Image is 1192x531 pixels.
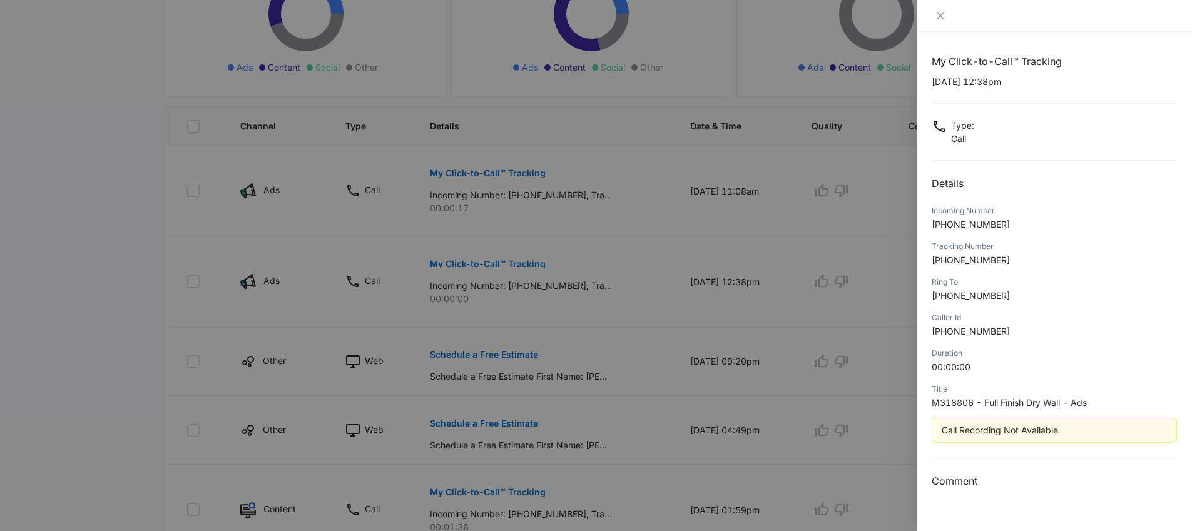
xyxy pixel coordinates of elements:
p: [DATE] 12:38pm [932,75,1177,88]
div: Caller Id [932,312,1177,323]
span: [PHONE_NUMBER] [932,290,1010,301]
div: Call Recording Not Available [942,423,1167,437]
span: 00:00:00 [932,362,970,372]
span: close [935,11,945,21]
p: Call [951,132,974,145]
div: v 4.0.25 [35,20,61,30]
button: Close [932,10,949,21]
div: Keywords by Traffic [138,74,211,82]
div: Ring To [932,276,1177,288]
span: [PHONE_NUMBER] [932,326,1010,336]
span: M318806 - Full Finish Dry Wall - Ads [932,397,1087,408]
h2: Details [932,176,1177,191]
div: Title [932,383,1177,395]
p: Type : [951,119,974,132]
div: Duration [932,348,1177,359]
span: [PHONE_NUMBER] [932,219,1010,230]
div: Domain Overview [48,74,112,82]
div: Tracking Number [932,241,1177,252]
img: tab_domain_overview_orange.svg [34,73,44,83]
div: Incoming Number [932,205,1177,216]
img: logo_orange.svg [20,20,30,30]
div: Domain: [DOMAIN_NAME] [33,33,138,43]
h1: My Click-to-Call™ Tracking [932,54,1177,69]
img: tab_keywords_by_traffic_grey.svg [125,73,135,83]
img: website_grey.svg [20,33,30,43]
span: [PHONE_NUMBER] [932,255,1010,265]
h3: Comment [932,473,1177,488]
